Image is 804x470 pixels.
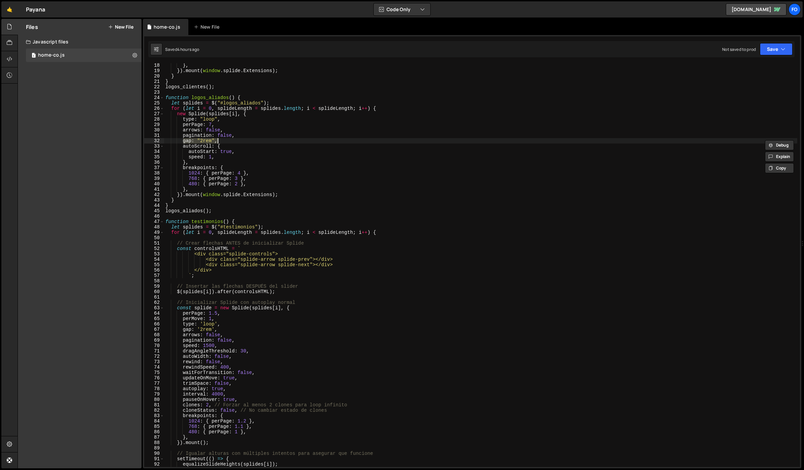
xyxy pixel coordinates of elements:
[144,268,164,273] div: 56
[144,424,164,429] div: 85
[194,24,222,30] div: New File
[26,23,38,31] h2: Files
[144,440,164,445] div: 88
[144,332,164,338] div: 68
[144,111,164,117] div: 27
[144,106,164,111] div: 26
[38,52,65,58] div: home-co.js
[144,122,164,127] div: 29
[144,246,164,251] div: 52
[144,257,164,262] div: 54
[374,3,430,15] button: Code Only
[144,197,164,203] div: 43
[726,3,786,15] a: [DOMAIN_NAME]
[144,338,164,343] div: 69
[144,429,164,435] div: 86
[144,241,164,246] div: 51
[144,273,164,278] div: 57
[144,284,164,289] div: 59
[788,3,801,15] a: fo
[144,187,164,192] div: 41
[32,53,36,59] span: 1
[765,140,794,150] button: Debug
[144,176,164,181] div: 39
[144,127,164,133] div: 30
[144,68,164,73] div: 19
[177,46,199,52] div: 4 hours ago
[144,203,164,208] div: 44
[144,348,164,354] div: 71
[144,63,164,68] div: 18
[144,381,164,386] div: 77
[144,402,164,408] div: 81
[144,230,164,235] div: 49
[26,5,45,13] div: Payana
[144,138,164,144] div: 32
[144,294,164,300] div: 61
[144,181,164,187] div: 40
[144,435,164,440] div: 87
[722,46,756,52] div: Not saved to prod
[144,90,164,95] div: 23
[144,300,164,305] div: 62
[144,192,164,197] div: 42
[144,391,164,397] div: 79
[165,46,199,52] div: Saved
[765,163,794,173] button: Copy
[760,43,793,55] button: Save
[144,321,164,327] div: 66
[144,316,164,321] div: 65
[144,456,164,462] div: 91
[26,49,142,62] div: 17122/47230.js
[144,343,164,348] div: 70
[144,354,164,359] div: 72
[144,375,164,381] div: 76
[144,170,164,176] div: 38
[144,311,164,316] div: 64
[144,370,164,375] div: 75
[144,413,164,418] div: 83
[144,365,164,370] div: 74
[144,214,164,219] div: 46
[144,165,164,170] div: 37
[144,95,164,100] div: 24
[144,305,164,311] div: 63
[144,397,164,402] div: 80
[144,278,164,284] div: 58
[144,149,164,154] div: 34
[765,152,794,162] button: Explain
[144,224,164,230] div: 48
[144,462,164,467] div: 92
[144,208,164,214] div: 45
[144,133,164,138] div: 31
[144,144,164,149] div: 33
[144,451,164,456] div: 90
[1,1,18,18] a: 🤙
[144,100,164,106] div: 25
[144,327,164,332] div: 67
[154,24,180,30] div: home-co.js
[144,219,164,224] div: 47
[144,73,164,79] div: 20
[144,154,164,160] div: 35
[144,386,164,391] div: 78
[144,251,164,257] div: 53
[144,408,164,413] div: 82
[144,235,164,241] div: 50
[144,418,164,424] div: 84
[144,84,164,90] div: 22
[144,160,164,165] div: 36
[144,445,164,451] div: 89
[144,262,164,268] div: 55
[18,35,142,49] div: Javascript files
[144,359,164,365] div: 73
[108,24,133,30] button: New File
[144,117,164,122] div: 28
[144,289,164,294] div: 60
[144,79,164,84] div: 21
